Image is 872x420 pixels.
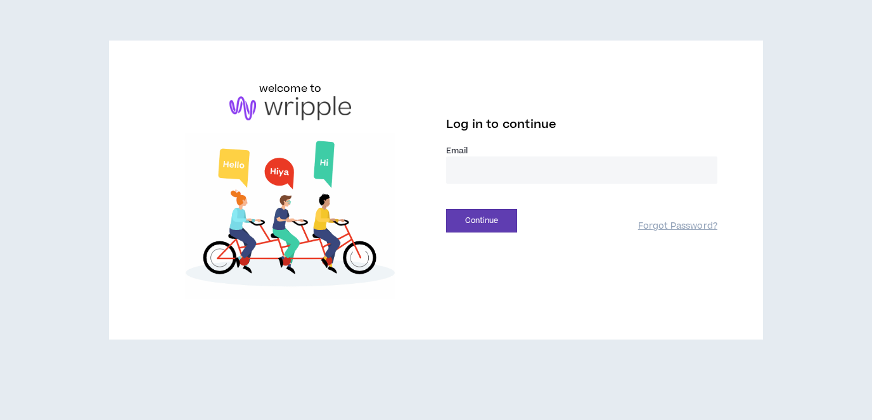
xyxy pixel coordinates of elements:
[638,220,717,232] a: Forgot Password?
[155,133,426,300] img: Welcome to Wripple
[446,117,556,132] span: Log in to continue
[446,145,717,156] label: Email
[446,209,517,232] button: Continue
[259,81,322,96] h6: welcome to
[229,96,351,120] img: logo-brand.png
